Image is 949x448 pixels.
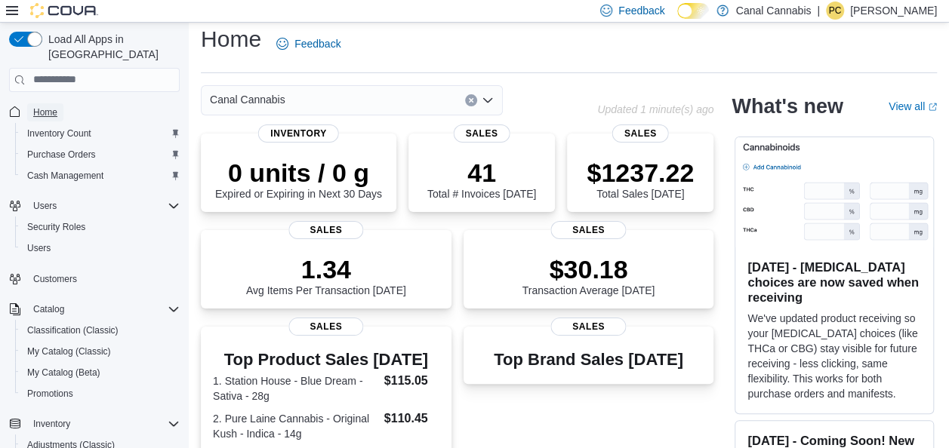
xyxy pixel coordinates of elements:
[27,270,83,288] a: Customers
[522,254,655,296] div: Transaction Average [DATE]
[427,158,536,200] div: Total # Invoices [DATE]
[747,311,921,401] p: We've updated product receiving so your [MEDICAL_DATA] choices (like THCa or CBG) stay visible fo...
[427,158,536,188] p: 41
[21,146,180,164] span: Purchase Orders
[551,221,626,239] span: Sales
[3,413,186,434] button: Inventory
[21,218,180,236] span: Security Roles
[201,24,261,54] h1: Home
[15,238,186,259] button: Users
[33,273,77,285] span: Customers
[21,124,180,143] span: Inventory Count
[27,221,85,233] span: Security Roles
[21,239,180,257] span: Users
[21,124,97,143] a: Inventory Count
[3,101,186,123] button: Home
[677,3,709,19] input: Dark Mode
[27,149,96,161] span: Purchase Orders
[21,167,109,185] a: Cash Management
[30,3,98,18] img: Cova
[27,367,100,379] span: My Catalog (Beta)
[15,362,186,383] button: My Catalog (Beta)
[213,373,378,404] dt: 1. Station House - Blue Dream - Sativa - 28g
[465,94,477,106] button: Clear input
[215,158,382,200] div: Expired or Expiring in Next 30 Days
[15,144,186,165] button: Purchase Orders
[33,303,64,315] span: Catalog
[21,146,102,164] a: Purchase Orders
[454,124,510,143] span: Sales
[33,418,70,430] span: Inventory
[246,254,406,296] div: Avg Items Per Transaction [DATE]
[21,385,180,403] span: Promotions
[27,103,63,121] a: Home
[21,321,125,339] a: Classification (Classic)
[27,197,63,215] button: Users
[27,300,70,318] button: Catalog
[21,321,180,339] span: Classification (Classic)
[482,94,494,106] button: Open list of options
[21,342,180,361] span: My Catalog (Classic)
[15,123,186,144] button: Inventory Count
[21,385,79,403] a: Promotions
[15,216,186,238] button: Security Roles
[294,36,340,51] span: Feedback
[747,259,921,305] h3: [DATE] - [MEDICAL_DATA] choices are now saved when receiving
[27,242,51,254] span: Users
[826,2,844,20] div: Patrick Ciantar
[27,170,103,182] span: Cash Management
[736,2,812,20] p: Canal Cannabis
[21,239,57,257] a: Users
[27,345,111,357] span: My Catalog (Classic)
[27,415,76,433] button: Inventory
[210,91,285,109] span: Canal Cannabis
[270,29,347,59] a: Feedback
[21,218,91,236] a: Security Roles
[587,158,694,200] div: Total Sales [DATE]
[15,341,186,362] button: My Catalog (Classic)
[928,103,937,112] svg: External link
[618,3,664,18] span: Feedback
[384,410,439,428] dd: $110.45
[213,411,378,441] dt: 2. Pure Laine Cannabis - Original Kush - Indica - 14g
[27,103,180,121] span: Home
[829,2,842,20] span: PC
[889,100,937,112] a: View allExternal link
[3,195,186,216] button: Users
[817,2,820,20] p: |
[15,320,186,341] button: Classification (Classic)
[21,364,106,382] a: My Catalog (Beta)
[3,268,186,290] button: Customers
[15,383,186,404] button: Promotions
[33,106,57,118] span: Home
[3,299,186,320] button: Catalog
[677,19,678,20] span: Dark Mode
[258,124,339,143] span: Inventory
[246,254,406,284] p: 1.34
[384,372,439,390] dd: $115.05
[21,167,180,185] span: Cash Management
[21,364,180,382] span: My Catalog (Beta)
[27,269,180,288] span: Customers
[850,2,937,20] p: [PERSON_NAME]
[21,342,117,361] a: My Catalog (Classic)
[732,94,843,118] h2: What's new
[288,318,363,336] span: Sales
[215,158,382,188] p: 0 units / 0 g
[27,388,73,400] span: Promotions
[27,127,91,140] span: Inventory Count
[494,351,683,369] h3: Top Brand Sales [DATE]
[27,324,119,336] span: Classification (Classic)
[551,318,626,336] span: Sales
[587,158,694,188] p: $1237.22
[597,103,713,115] p: Updated 1 minute(s) ago
[27,300,180,318] span: Catalog
[15,165,186,186] button: Cash Management
[27,415,180,433] span: Inventory
[288,221,363,239] span: Sales
[27,197,180,215] span: Users
[42,32,180,62] span: Load All Apps in [GEOGRAPHIC_DATA]
[522,254,655,284] p: $30.18
[33,200,57,212] span: Users
[213,351,439,369] h3: Top Product Sales [DATE]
